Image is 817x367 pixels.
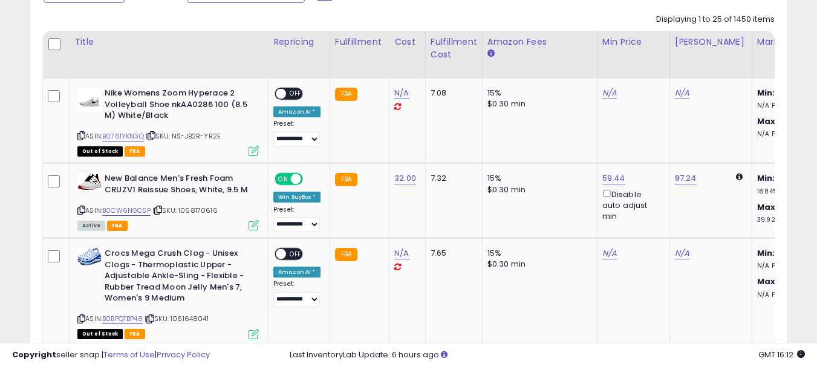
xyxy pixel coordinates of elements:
[102,131,144,141] a: B0761YKN3Q
[757,87,775,99] b: Min:
[286,89,305,99] span: OFF
[125,146,145,157] span: FBA
[335,173,357,186] small: FBA
[487,248,588,259] div: 15%
[74,36,263,48] div: Title
[394,247,409,259] a: N/A
[77,173,259,229] div: ASIN:
[12,349,56,360] strong: Copyright
[273,192,321,203] div: Win BuyBox *
[273,120,321,147] div: Preset:
[12,349,210,361] div: seller snap | |
[335,36,384,48] div: Fulfillment
[487,88,588,99] div: 15%
[335,88,357,101] small: FBA
[273,267,321,278] div: Amazon AI *
[757,201,778,213] b: Max:
[487,259,588,270] div: $0.30 min
[301,174,321,184] span: OFF
[757,172,775,184] b: Min:
[102,206,151,216] a: B0CW6NGCSP
[290,349,805,361] div: Last InventoryLab Update: 6 hours ago.
[105,88,252,125] b: Nike Womens Zoom Hyperace 2 Volleyball Shoe nkAA0286 100 (8.5 M) White/Black
[77,173,102,190] img: 414FvS7BPRL._SL40_.jpg
[105,248,252,307] b: Crocs Mega Crush Clog - Unisex Clogs - Thermoplastic Upper - Adjustable Ankle-Sling - Flexible - ...
[273,280,321,307] div: Preset:
[107,221,128,231] span: FBA
[273,36,325,48] div: Repricing
[602,172,625,184] a: 59.44
[102,314,143,324] a: B0BPQTBP48
[125,329,145,339] span: FBA
[273,206,321,233] div: Preset:
[276,174,291,184] span: ON
[757,276,778,287] b: Max:
[335,248,357,261] small: FBA
[757,115,778,127] b: Max:
[157,349,210,360] a: Privacy Policy
[602,187,660,222] div: Disable auto adjust min
[487,99,588,109] div: $0.30 min
[394,87,409,99] a: N/A
[675,247,689,259] a: N/A
[602,247,617,259] a: N/A
[145,314,209,323] span: | SKU: 1061648041
[675,87,689,99] a: N/A
[394,172,416,184] a: 32.00
[758,349,805,360] span: 2025-08-10 16:12 GMT
[273,106,321,117] div: Amazon AI *
[431,248,473,259] div: 7.65
[602,36,665,48] div: Min Price
[431,88,473,99] div: 7.08
[656,14,775,25] div: Displaying 1 to 25 of 1450 items
[77,88,259,155] div: ASIN:
[77,88,102,112] img: 31lQjPH5IpS._SL40_.jpg
[675,172,697,184] a: 87.24
[105,173,252,198] b: New Balance Men's Fresh Foam CRUZV1 Reissue Shoes, White, 9.5 M
[757,247,775,259] b: Min:
[487,48,495,59] small: Amazon Fees.
[487,173,588,184] div: 15%
[77,221,105,231] span: All listings currently available for purchase on Amazon
[286,249,305,259] span: OFF
[152,206,218,215] span: | SKU: 1068170616
[77,329,123,339] span: All listings that are currently out of stock and unavailable for purchase on Amazon
[487,36,592,48] div: Amazon Fees
[431,36,477,61] div: Fulfillment Cost
[394,36,420,48] div: Cost
[602,87,617,99] a: N/A
[431,173,473,184] div: 7.32
[103,349,155,360] a: Terms of Use
[675,36,747,48] div: [PERSON_NAME]
[77,146,123,157] span: All listings that are currently out of stock and unavailable for purchase on Amazon
[487,184,588,195] div: $0.30 min
[146,131,221,141] span: | SKU: NS-JB2R-YR2E
[77,248,102,266] img: 41fKnhWmxgL._SL40_.jpg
